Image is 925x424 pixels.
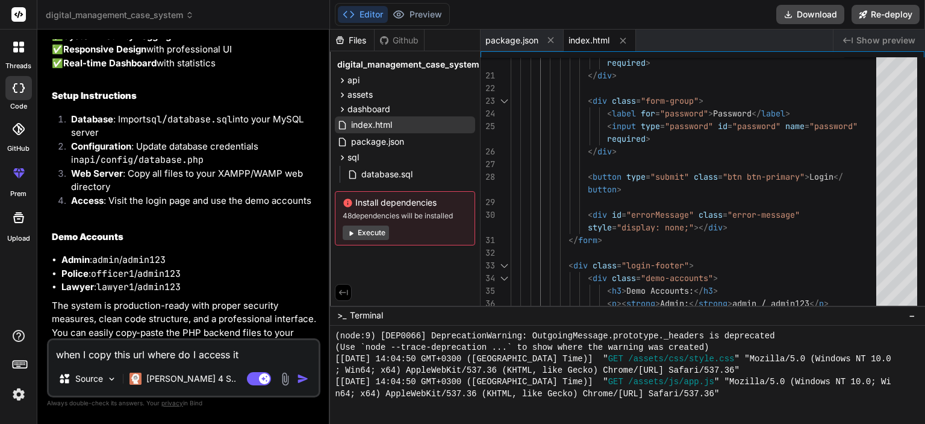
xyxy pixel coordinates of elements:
textarea: when I copy this url where do I access it [49,340,319,362]
span: required [607,57,646,68]
span: p [612,298,617,309]
span: > [617,184,621,195]
div: 31 [481,234,495,247]
span: > [713,285,718,296]
span: sql [347,151,359,163]
strong: Database [71,113,113,125]
span: digital_management_case_system [46,9,194,21]
strong: Real-time Dashboard [63,57,157,69]
span: − [909,309,915,321]
span: > [785,108,790,119]
div: 34 [481,272,495,285]
span: > [699,95,703,106]
span: < [588,95,593,106]
span: form [578,235,597,245]
span: "display: none;" [617,222,694,233]
button: Execute [343,226,389,240]
span: < [588,273,593,283]
li: : Update database credentials in [61,140,318,167]
span: = [646,171,650,182]
span: div [593,273,607,283]
span: </ [588,70,597,81]
img: settings [8,384,29,405]
span: /assets/css/style.css [628,353,734,365]
span: </ [694,285,703,296]
span: name [785,121,805,131]
span: button [588,184,617,195]
div: 21 [481,69,495,82]
code: sql/database.sql [146,113,232,125]
span: > [597,235,602,245]
span: for [641,108,655,119]
img: Pick Models [107,374,117,384]
span: div [597,70,612,81]
strong: Demo Accounts [52,231,123,242]
span: = [660,121,665,131]
span: < [607,298,612,309]
div: Click to collapse the range. [496,259,512,272]
span: required [607,133,646,144]
label: Upload [7,233,30,244]
div: Github [375,34,424,46]
div: 30 [481,209,495,221]
span: " "Mozilla/5.0 (Windows NT 10.0 [735,353,891,365]
div: 28 [481,171,495,183]
span: div [573,260,588,271]
strong: Access [71,195,104,206]
span: < [568,260,573,271]
span: = [655,108,660,119]
li: : / [61,267,318,281]
span: >< [617,298,626,309]
code: admin123 [137,281,181,293]
span: /assets/js/app.js [628,376,714,388]
div: 32 [481,247,495,259]
div: 33 [481,259,495,272]
span: n64; x64) AppleWebKit/537.36 (KHTML, like Gecko) Chrome/[URL] Safari/537.36" [335,388,719,400]
span: strong [626,298,655,309]
span: index.html [568,34,609,46]
p: [PERSON_NAME] 4 S.. [146,373,236,385]
span: = [621,209,626,220]
span: id [612,209,621,220]
span: Login [809,171,833,182]
div: 27 [481,158,495,171]
div: 35 [481,285,495,297]
p: Always double-check its answers. Your in Bind [47,397,320,409]
span: (node:9) [DEP0066] DeprecationWarning: OutgoingMessage.prototype._headers is deprecated [335,331,774,342]
span: [[DATE] 14:04:50 GMT+0300 ([GEOGRAPHIC_DATA] Time)] " [335,353,608,365]
span: "login-footer" [621,260,689,271]
li: : / [61,280,318,294]
label: threads [5,61,31,71]
span: p [819,298,824,309]
span: digital_management_case_system [337,59,479,71]
span: h3 [703,285,713,296]
span: Show preview [856,34,915,46]
span: > [708,108,713,119]
span: < [588,209,593,220]
span: class [612,95,636,106]
strong: System Activity Logging [63,30,171,42]
span: > [646,57,650,68]
span: package.json [485,34,538,46]
img: icon [297,373,309,385]
span: = [723,209,727,220]
code: admin123 [137,268,181,280]
span: > [824,298,829,309]
div: 29 [481,196,495,209]
span: > [612,146,617,157]
span: "password" [732,121,780,131]
span: "submit" [650,171,689,182]
span: = [636,95,641,106]
span: > [612,70,617,81]
div: 36 [481,297,495,310]
code: admin123 [122,254,166,266]
span: = [718,171,723,182]
div: 24 [481,107,495,120]
span: = [617,260,621,271]
div: 25 [481,120,495,133]
span: class [612,273,636,283]
button: Download [776,5,844,24]
span: ; Win64; x64) AppleWebKit/537.36 (KHTML, like Gecko) Chrome/[URL] Safari/537.36" [335,365,739,376]
strong: Lawyer [61,281,94,293]
span: </ [833,171,843,182]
